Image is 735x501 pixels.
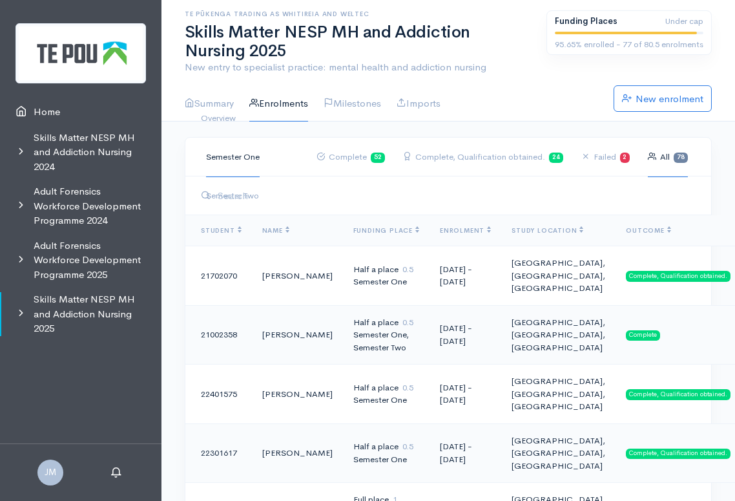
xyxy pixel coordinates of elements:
[252,365,343,424] td: [PERSON_NAME]
[16,23,146,83] img: Te Pou
[623,153,626,161] b: 2
[440,226,491,235] span: Enrolment
[324,85,381,122] a: Milestones
[626,389,730,400] span: Complete, Qualification obtained.
[501,305,616,365] td: [GEOGRAPHIC_DATA], [GEOGRAPHIC_DATA], [GEOGRAPHIC_DATA]
[353,394,419,407] div: Semester One
[252,305,343,365] td: [PERSON_NAME]
[626,449,730,459] span: Complete, Qualification obtained.
[665,15,703,28] span: Under cap
[402,317,413,328] span: 0.5
[626,226,671,235] span: Outcome
[626,330,660,341] span: Complete
[214,182,696,209] input: Search
[430,305,501,365] td: [DATE] - [DATE]
[185,60,531,75] p: New entry to specialist practice: mental health and addiction nursing
[648,137,688,177] a: All78
[374,153,382,161] b: 52
[185,305,252,365] td: 21002358
[206,138,260,177] a: Semester One
[185,423,252,483] td: 22301617
[512,226,583,235] span: Study Location
[185,23,531,60] h1: Skills Matter NESP MH and Addiction Nursing 2025
[185,365,252,424] td: 22401575
[402,441,413,452] span: 0.5
[501,246,616,306] td: [GEOGRAPHIC_DATA], [GEOGRAPHIC_DATA], [GEOGRAPHIC_DATA]
[614,85,712,112] a: New enrolment
[353,275,419,288] div: Semester One
[201,99,236,138] a: Overview
[626,271,730,281] span: Complete, Qualification obtained.
[501,365,616,424] td: [GEOGRAPHIC_DATA], [GEOGRAPHIC_DATA], [GEOGRAPHIC_DATA]
[430,423,501,483] td: [DATE] - [DATE]
[555,38,703,51] div: 95.65% enrolled - 77 of 80.5 enrolments
[37,465,63,478] a: JM
[185,10,531,17] h6: Te Pūkenga trading as Whitireia and WelTec
[343,365,430,424] td: Half a place
[185,246,252,306] td: 21702070
[185,85,234,122] a: Summary
[402,264,413,275] span: 0.5
[430,365,501,424] td: [DATE] - [DATE]
[252,246,343,306] td: [PERSON_NAME]
[353,453,419,466] div: Semester One
[501,423,616,483] td: [GEOGRAPHIC_DATA], [GEOGRAPHIC_DATA], [GEOGRAPHIC_DATA]
[403,137,563,177] a: Complete, Qualification obtained.24
[552,153,560,161] b: 24
[581,137,630,177] a: Failed2
[252,423,343,483] td: [PERSON_NAME]
[249,85,308,122] a: Enrolments
[353,328,419,354] div: Semester One, Semester Two
[343,423,430,483] td: Half a place
[37,460,63,485] span: JM
[262,226,289,235] span: Name
[353,226,419,235] span: Funding Place
[343,246,430,306] td: Half a place
[343,305,430,365] td: Half a place
[316,137,385,177] a: Complete52
[206,176,259,216] a: Semester Two
[397,85,440,122] a: Imports
[201,226,242,235] span: Student
[430,246,501,306] td: [DATE] - [DATE]
[555,16,617,27] b: Funding Places
[402,382,413,393] span: 0.5
[677,153,685,161] b: 78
